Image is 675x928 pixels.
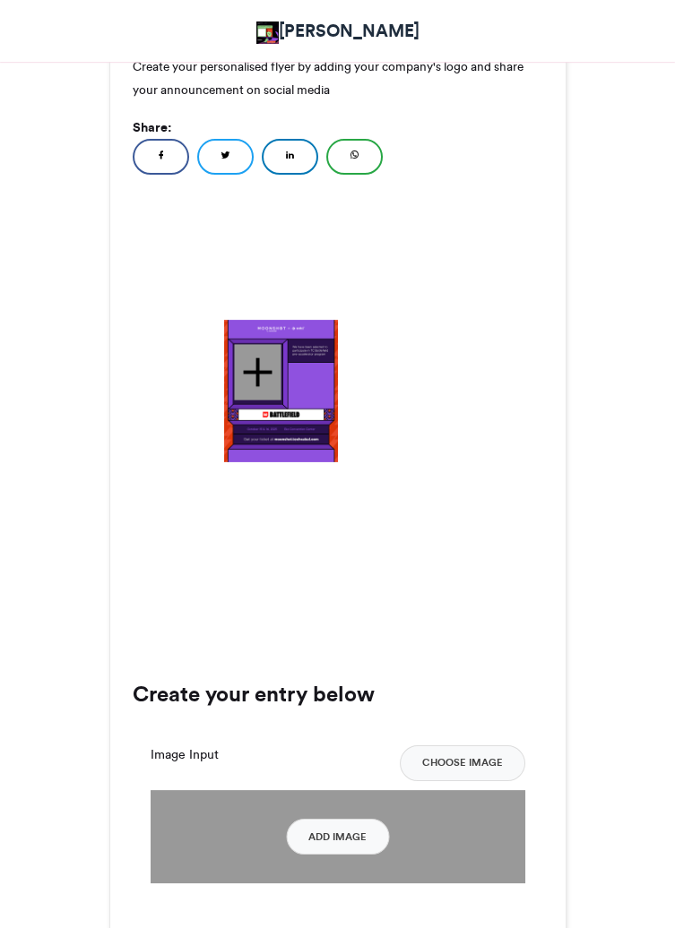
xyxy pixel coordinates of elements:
h5: Share: [133,116,543,139]
img: Victoria Olaonipekun [256,21,279,44]
p: Create your personalised flyer by adding your company's logo and share your announcement on socia... [133,55,543,101]
a: [PERSON_NAME] [256,18,420,44]
button: Add Image [286,819,389,855]
button: Choose Image [400,745,525,781]
label: Image Input [151,745,219,764]
h3: Create your entry below [133,683,543,705]
img: 1757946354.541-ecf13d62d0ceb7471d270eb68d5bbe9d55fa878f.jpg [224,320,338,462]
